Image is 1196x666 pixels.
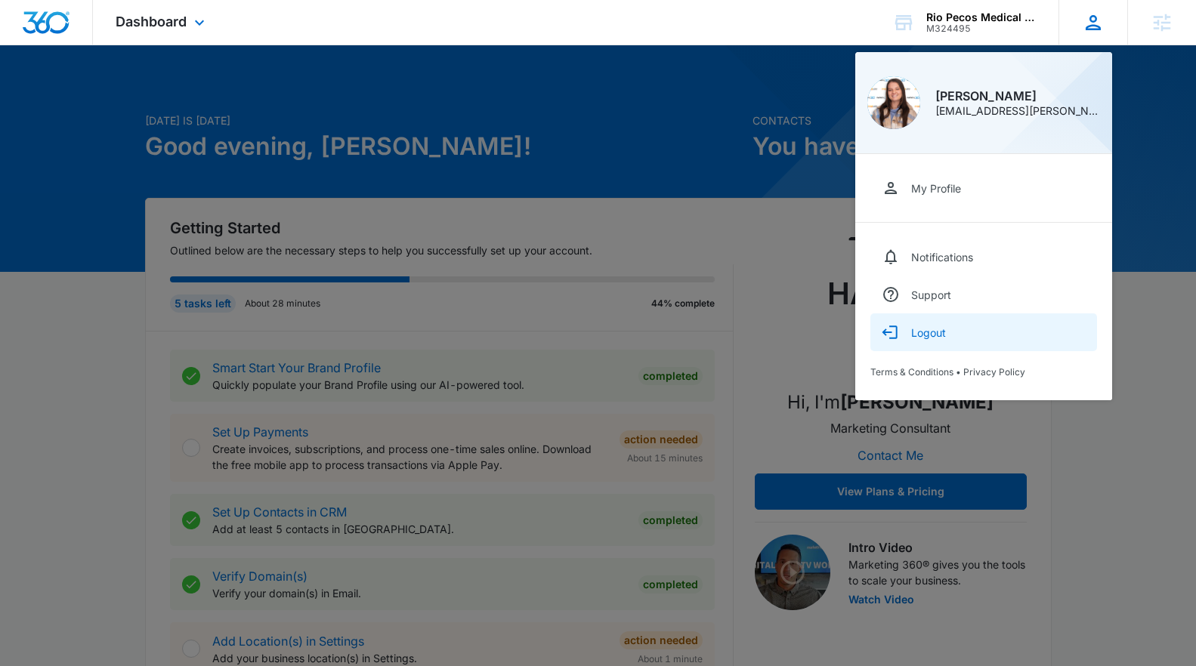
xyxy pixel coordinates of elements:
div: My Profile [911,182,961,195]
a: My Profile [870,169,1097,207]
div: [PERSON_NAME] [935,90,1100,102]
a: Privacy Policy [963,366,1025,378]
a: Support [870,276,1097,313]
div: [EMAIL_ADDRESS][PERSON_NAME][DOMAIN_NAME] [935,106,1100,116]
div: • [870,366,1097,378]
div: Support [911,288,951,301]
span: Dashboard [116,14,187,29]
button: Logout [870,313,1097,351]
a: Terms & Conditions [870,366,953,378]
div: account id [926,23,1037,34]
div: Notifications [911,251,973,264]
a: Notifications [870,238,1097,276]
div: account name [926,11,1037,23]
div: Logout [911,326,946,339]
